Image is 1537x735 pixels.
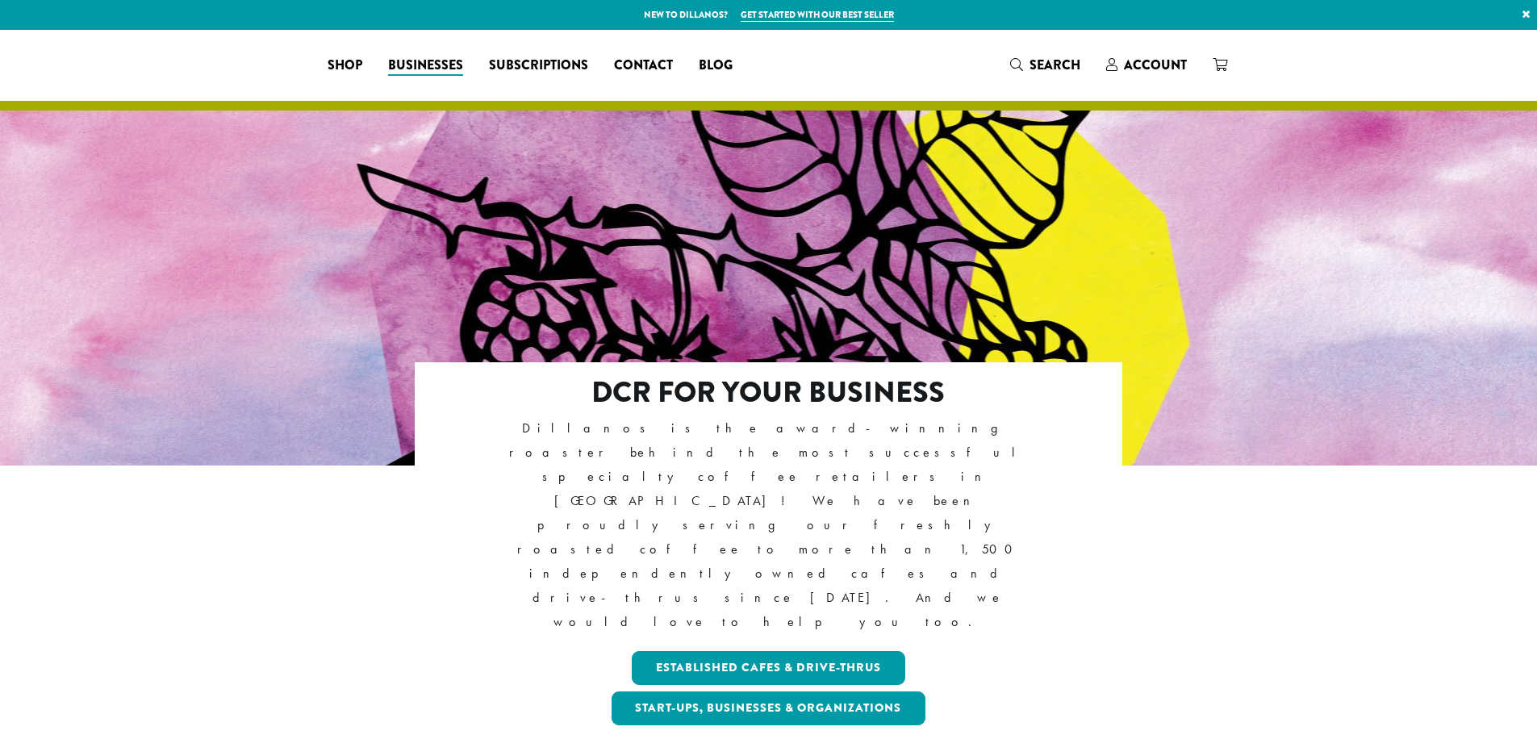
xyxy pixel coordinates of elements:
[699,56,733,76] span: Blog
[489,56,588,76] span: Subscriptions
[484,416,1053,635] p: Dillanos is the award-winning roaster behind the most successful specialty coffee retailers in [G...
[315,52,375,78] a: Shop
[997,52,1093,78] a: Search
[612,691,926,725] a: Start-ups, Businesses & Organizations
[741,8,894,22] a: Get started with our best seller
[388,56,463,76] span: Businesses
[328,56,362,76] span: Shop
[632,651,905,685] a: Established Cafes & Drive-Thrus
[1030,56,1080,74] span: Search
[1124,56,1187,74] span: Account
[484,375,1053,410] h2: DCR FOR YOUR BUSINESS
[614,56,673,76] span: Contact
